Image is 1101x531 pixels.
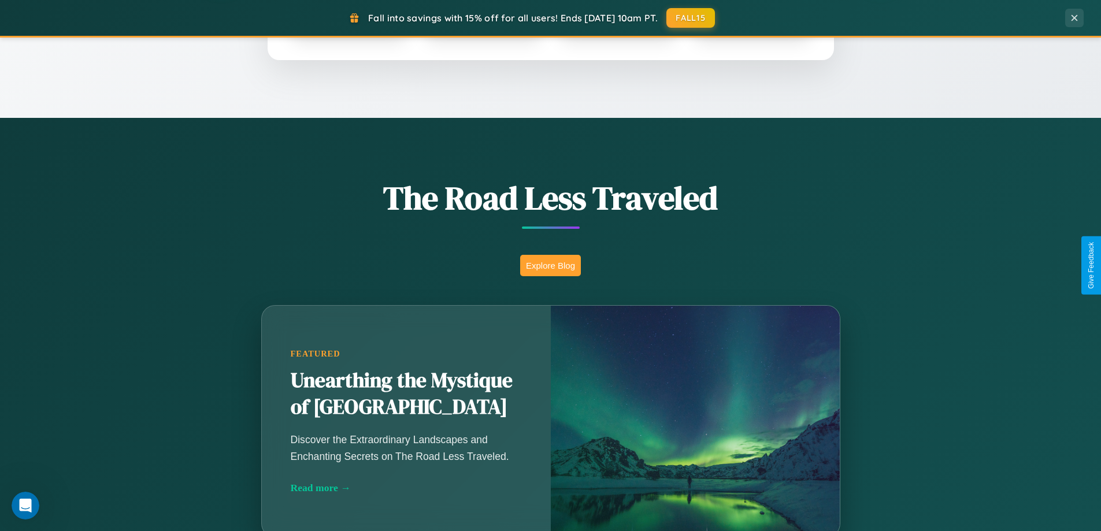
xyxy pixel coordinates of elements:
div: Featured [291,349,522,359]
p: Discover the Extraordinary Landscapes and Enchanting Secrets on The Road Less Traveled. [291,432,522,464]
button: Explore Blog [520,255,581,276]
div: Read more → [291,482,522,494]
button: FALL15 [666,8,715,28]
div: Give Feedback [1087,242,1095,289]
h1: The Road Less Traveled [204,176,898,220]
iframe: Intercom live chat [12,492,39,519]
h2: Unearthing the Mystique of [GEOGRAPHIC_DATA] [291,367,522,421]
span: Fall into savings with 15% off for all users! Ends [DATE] 10am PT. [368,12,658,24]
